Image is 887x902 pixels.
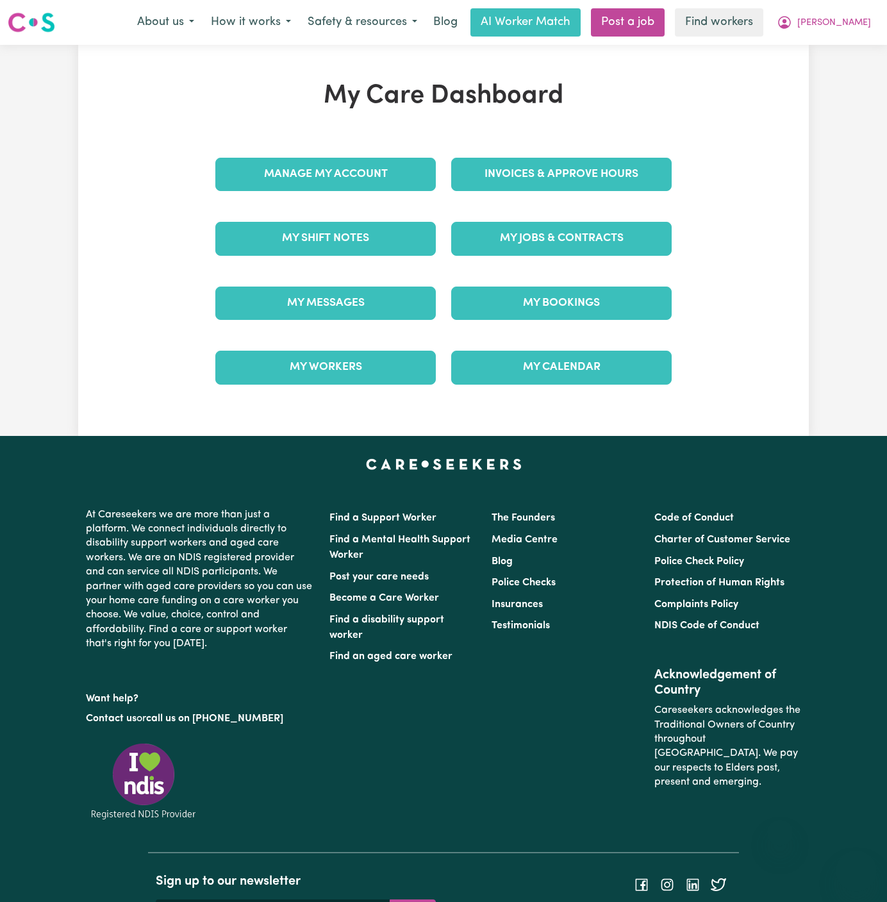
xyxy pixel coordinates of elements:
img: Careseekers logo [8,11,55,34]
button: My Account [768,9,879,36]
a: The Founders [492,513,555,523]
a: Become a Care Worker [329,593,439,603]
a: AI Worker Match [470,8,581,37]
a: Find an aged care worker [329,651,452,662]
a: Code of Conduct [654,513,734,523]
a: My Jobs & Contracts [451,222,672,255]
a: My Bookings [451,287,672,320]
a: Follow Careseekers on Facebook [634,880,649,890]
button: Safety & resources [299,9,426,36]
a: My Messages [215,287,436,320]
a: Follow Careseekers on LinkedIn [685,880,700,890]
button: How it works [203,9,299,36]
a: Follow Careseekers on Twitter [711,880,726,890]
a: Charter of Customer Service [654,535,790,545]
a: My Workers [215,351,436,384]
a: My Shift Notes [215,222,436,255]
p: At Careseekers we are more than just a platform. We connect individuals directly to disability su... [86,503,314,656]
a: Protection of Human Rights [654,578,784,588]
a: Find workers [675,8,763,37]
a: Careseekers home page [366,459,522,469]
a: Find a Mental Health Support Worker [329,535,470,560]
a: Follow Careseekers on Instagram [659,880,675,890]
a: Post a job [591,8,665,37]
a: NDIS Code of Conduct [654,621,759,631]
a: Blog [426,8,465,37]
p: Want help? [86,687,314,706]
a: Testimonials [492,621,550,631]
iframe: Close message [767,820,793,846]
a: Blog [492,556,513,567]
iframe: Button to launch messaging window [836,851,877,892]
a: Manage My Account [215,158,436,191]
p: Careseekers acknowledges the Traditional Owners of Country throughout [GEOGRAPHIC_DATA]. We pay o... [654,698,801,794]
a: Complaints Policy [654,599,738,610]
a: Find a Support Worker [329,513,436,523]
a: Invoices & Approve Hours [451,158,672,191]
p: or [86,706,314,731]
a: Careseekers logo [8,8,55,37]
a: Insurances [492,599,543,610]
a: Police Check Policy [654,556,744,567]
a: Media Centre [492,535,558,545]
img: Registered NDIS provider [86,741,201,821]
a: Post your care needs [329,572,429,582]
h2: Sign up to our newsletter [156,874,436,889]
a: Find a disability support worker [329,615,444,640]
a: Police Checks [492,578,556,588]
a: My Calendar [451,351,672,384]
h2: Acknowledgement of Country [654,667,801,698]
h1: My Care Dashboard [208,81,679,112]
a: Contact us [86,714,137,724]
a: call us on [PHONE_NUMBER] [146,714,283,724]
span: [PERSON_NAME] [797,16,871,30]
button: About us [129,9,203,36]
